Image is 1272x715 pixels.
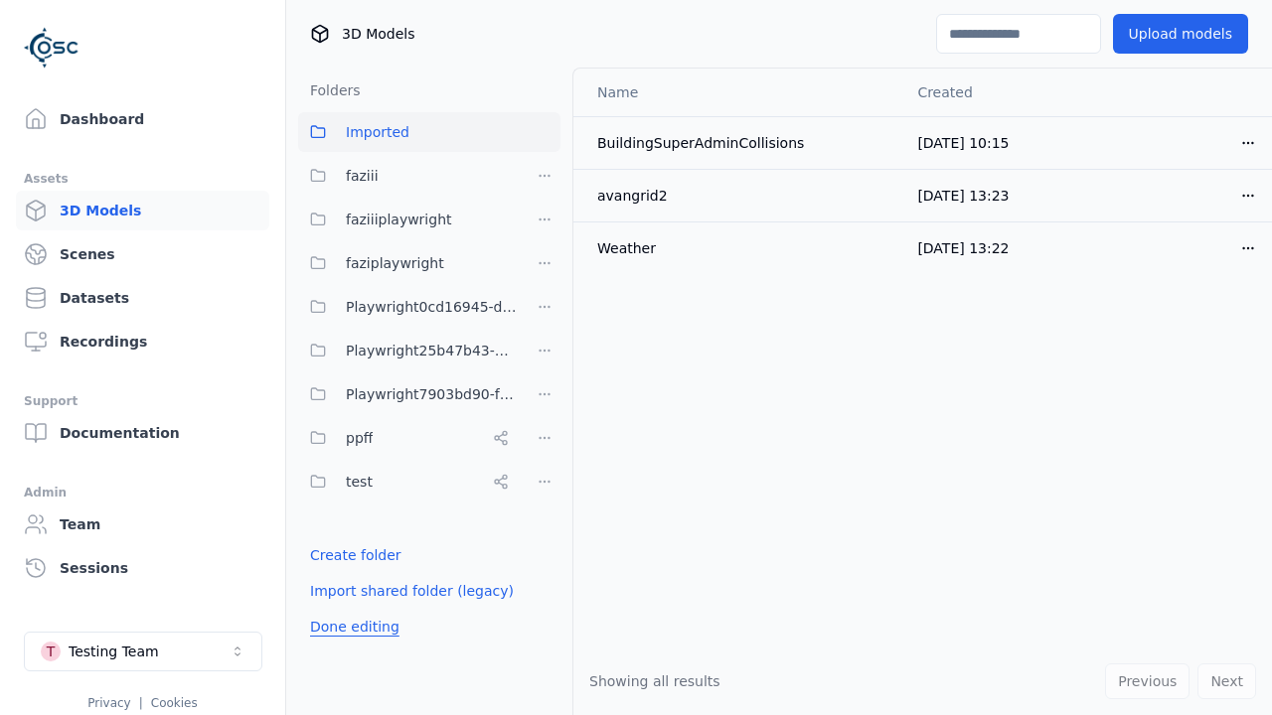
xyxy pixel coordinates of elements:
[310,581,514,601] a: Import shared folder (legacy)
[298,112,560,152] button: Imported
[24,632,262,671] button: Select a workspace
[917,135,1009,151] span: [DATE] 10:15
[24,481,261,504] div: Admin
[346,426,373,450] span: ppff
[151,696,198,710] a: Cookies
[24,167,261,191] div: Assets
[16,191,269,230] a: 3D Models
[16,234,269,274] a: Scenes
[310,545,401,565] a: Create folder
[901,69,1087,116] th: Created
[298,374,517,414] button: Playwright7903bd90-f1ee-40e5-8689-7a943bbd43ef
[346,164,379,188] span: faziii
[298,331,517,370] button: Playwright25b47b43-5986-441f-8644-02080ad73b3d
[16,99,269,139] a: Dashboard
[139,696,143,710] span: |
[298,537,413,573] button: Create folder
[16,322,269,361] a: Recordings
[16,413,269,453] a: Documentation
[298,462,517,501] button: test
[298,80,361,100] h3: Folders
[298,287,517,327] button: Playwright0cd16945-d24c-45f9-a8ba-c74193e3fd84
[346,295,517,319] span: Playwright0cd16945-d24c-45f9-a8ba-c74193e3fd84
[346,120,409,144] span: Imported
[298,243,517,283] button: faziplaywright
[298,609,411,644] button: Done editing
[24,389,261,413] div: Support
[298,573,526,609] button: Import shared folder (legacy)
[597,238,885,258] div: Weather
[298,200,517,239] button: faziiiplaywright
[24,20,79,75] img: Logo
[917,188,1009,204] span: [DATE] 13:23
[573,69,901,116] th: Name
[346,251,444,275] span: faziplaywright
[917,240,1009,256] span: [DATE] 13:22
[597,133,885,153] div: BuildingSuperAdminCollisions
[87,696,130,710] a: Privacy
[589,673,720,689] span: Showing all results
[1113,14,1248,54] button: Upload models
[69,642,159,661] div: Testing Team
[346,382,517,406] span: Playwright7903bd90-f1ee-40e5-8689-7a943bbd43ef
[16,548,269,588] a: Sessions
[16,504,269,544] a: Team
[298,156,517,196] button: faziii
[298,418,517,458] button: ppff
[346,208,452,231] span: faziiiplaywright
[597,186,885,206] div: avangrid2
[346,470,373,494] span: test
[346,339,517,362] span: Playwright25b47b43-5986-441f-8644-02080ad73b3d
[342,24,414,44] span: 3D Models
[16,278,269,318] a: Datasets
[41,642,61,661] div: T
